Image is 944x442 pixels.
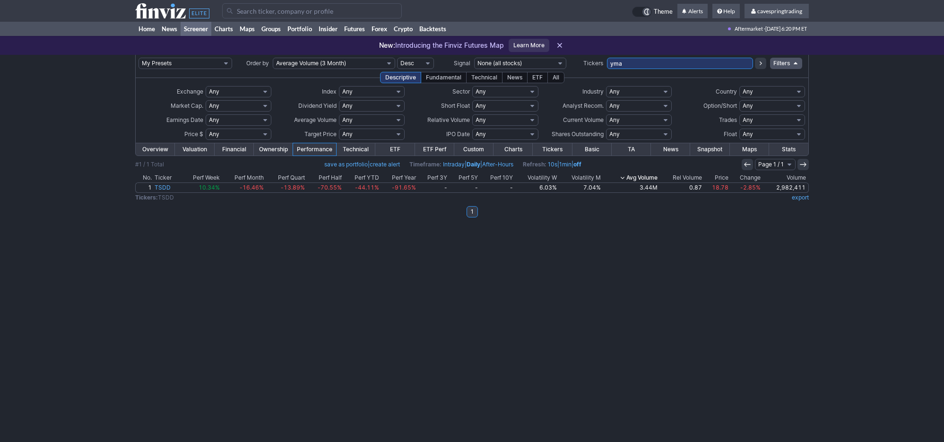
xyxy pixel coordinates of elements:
span: -16.46% [240,184,264,191]
span: Float [724,130,737,138]
span: | [324,160,400,169]
a: Ownership [254,143,293,156]
a: Charts [211,22,236,36]
a: TSDD [153,183,181,192]
a: Learn More [509,39,549,52]
span: Average Volume [294,116,337,123]
a: Maps [236,22,258,36]
b: 1 [471,206,474,217]
span: Price $ [184,130,203,138]
th: Price [703,173,730,182]
a: Futures [341,22,368,36]
div: ETF [527,72,548,83]
a: -70.55% [306,183,343,192]
th: Perf Quart [265,173,306,182]
span: | | [523,160,581,169]
a: create alert [370,161,400,168]
span: Current Volume [563,116,604,123]
a: Technical [336,143,375,156]
b: Timeframe: [409,161,442,168]
a: Screener [181,22,211,36]
span: Earnings Date [166,116,203,123]
a: 10s [548,161,557,168]
a: Snapshot [690,143,729,156]
th: Change [730,173,762,182]
th: Perf Half [306,173,343,182]
a: -44.11% [343,183,381,192]
a: Stats [769,143,808,156]
th: Perf 3Y [417,173,449,182]
input: Search [222,3,402,18]
span: Trades [719,116,737,123]
a: Alerts [677,4,708,19]
th: Perf YTD [343,173,381,182]
div: News [502,72,528,83]
div: #1 / 1 Total [135,160,164,169]
span: Target Price [304,130,337,138]
a: 10.34% [181,183,221,192]
a: - [417,183,449,192]
span: New: [379,41,395,49]
div: Fundamental [421,72,467,83]
a: ETF [375,143,415,156]
a: Maps [730,143,769,156]
a: Crypto [390,22,416,36]
a: save as portfolio [324,161,368,168]
a: Valuation [175,143,214,156]
span: | | [409,160,513,169]
a: -91.65% [381,183,417,192]
a: 7.04% [558,183,602,192]
span: Option/Short [703,102,737,109]
span: Aftermarket · [735,22,765,36]
th: Perf Year [381,173,417,182]
span: Tickers [583,60,603,67]
a: 2,982,411 [762,183,808,192]
a: Filters [770,58,802,69]
th: No. [135,173,153,182]
span: 10.34% [199,184,220,191]
span: -13.89% [281,184,305,191]
a: 1min [559,161,572,168]
a: Performance [293,143,336,156]
b: Tickers: [135,194,158,201]
span: -44.11% [355,184,379,191]
span: Sector [452,88,470,95]
a: cavespringtrading [745,4,809,19]
span: Industry [582,88,604,95]
span: Market Cap. [171,102,203,109]
a: Forex [368,22,390,36]
a: ETF Perf [415,143,454,156]
a: News [651,143,690,156]
a: -16.46% [221,183,265,192]
span: Order by [246,60,269,67]
span: Analyst Recom. [563,102,604,109]
a: Theme [632,7,673,17]
th: Perf 5Y [449,173,479,182]
a: - [449,183,479,192]
a: Home [135,22,158,36]
th: Perf 10Y [479,173,514,182]
div: Descriptive [380,72,421,83]
td: TSDD [135,193,603,202]
span: 18.78 [712,184,728,191]
span: Exchange [177,88,203,95]
span: Country [716,88,737,95]
span: Short Float [441,102,470,109]
a: Charts [494,143,533,156]
th: Rel Volume [659,173,703,182]
a: Portfolio [284,22,315,36]
a: TA [612,143,651,156]
a: After-Hours [482,161,513,168]
span: cavespringtrading [757,8,802,15]
a: Insider [315,22,341,36]
span: -70.55% [318,184,342,191]
a: Custom [454,143,494,156]
a: 1 [136,183,153,192]
a: 18.78 [703,183,730,192]
a: Backtests [416,22,450,36]
span: Signal [454,60,470,67]
a: 1 [467,206,478,217]
span: [DATE] 6:20 PM ET [765,22,807,36]
th: Volume [762,173,809,182]
span: -2.85% [740,184,761,191]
